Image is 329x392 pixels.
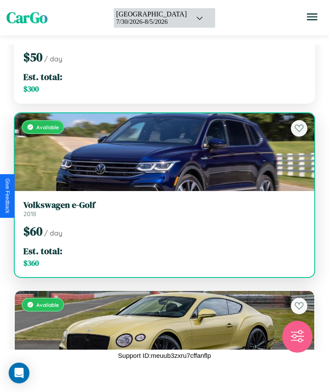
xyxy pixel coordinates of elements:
span: $ 300 [23,84,39,94]
h3: Volkswagen e-Golf [23,200,306,210]
span: 2018 [23,210,36,218]
div: [GEOGRAPHIC_DATA] [116,10,187,18]
a: Volkswagen e-Golf2018 [23,200,306,218]
span: $ 50 [23,49,42,65]
span: Available [36,124,59,131]
div: Open Intercom Messenger [9,363,29,383]
span: CarGo [6,7,48,28]
p: Support ID: meuub3zxru7cffanflp [118,350,211,361]
span: Available [36,302,59,308]
div: 7 / 30 / 2026 - 8 / 5 / 2026 [116,18,187,25]
span: Est. total: [23,70,62,83]
div: Give Feedback [4,178,10,214]
span: / day [44,229,62,237]
span: Est. total: [23,245,62,257]
span: $ 60 [23,223,42,239]
span: / day [44,54,62,63]
span: $ 360 [23,258,39,268]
